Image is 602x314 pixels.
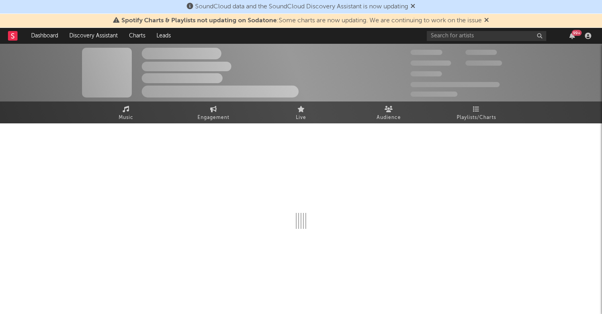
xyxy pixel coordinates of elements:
[296,113,306,123] span: Live
[572,30,582,36] div: 99 +
[151,28,176,44] a: Leads
[432,101,520,123] a: Playlists/Charts
[170,101,257,123] a: Engagement
[123,28,151,44] a: Charts
[465,50,497,55] span: 100,000
[25,28,64,44] a: Dashboard
[195,4,408,10] span: SoundCloud data and the SoundCloud Discovery Assistant is now updating
[410,71,442,76] span: 100,000
[119,113,133,123] span: Music
[121,18,482,24] span: : Some charts are now updating. We are continuing to work on the issue
[345,101,432,123] a: Audience
[410,92,457,97] span: Jump Score: 85.0
[465,60,502,66] span: 1,000,000
[427,31,546,41] input: Search for artists
[484,18,489,24] span: Dismiss
[121,18,277,24] span: Spotify Charts & Playlists not updating on Sodatone
[197,113,229,123] span: Engagement
[257,101,345,123] a: Live
[410,4,415,10] span: Dismiss
[82,101,170,123] a: Music
[410,82,500,87] span: 50,000,000 Monthly Listeners
[64,28,123,44] a: Discovery Assistant
[377,113,401,123] span: Audience
[457,113,496,123] span: Playlists/Charts
[410,60,451,66] span: 50,000,000
[569,33,575,39] button: 99+
[410,50,442,55] span: 300,000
